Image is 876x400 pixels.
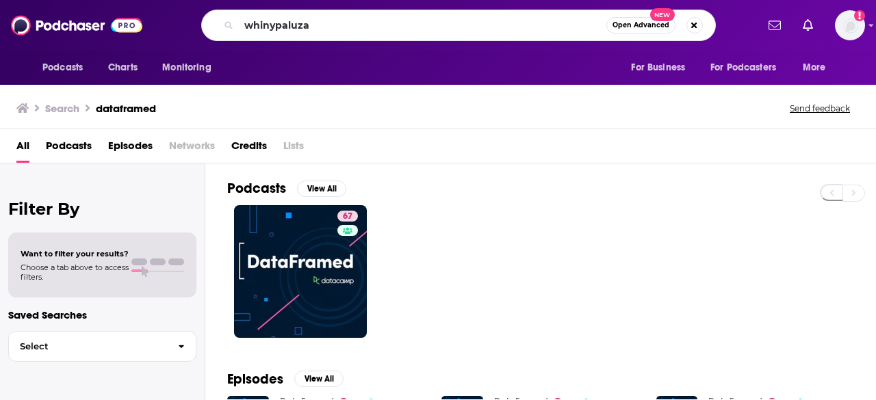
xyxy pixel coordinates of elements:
svg: Add a profile image [854,10,865,21]
a: Episodes [108,135,153,163]
h3: dataframed [96,102,156,115]
span: Select [9,342,167,351]
button: View All [297,181,346,197]
span: For Podcasters [710,58,776,77]
span: Networks [169,135,215,163]
span: Monitoring [162,58,211,77]
span: Choose a tab above to access filters. [21,263,129,282]
span: Podcasts [42,58,83,77]
a: 67 [337,211,358,222]
div: Search podcasts, credits, & more... [201,10,716,41]
span: Want to filter your results? [21,249,129,258]
button: open menu [701,55,796,81]
a: EpisodesView All [227,371,344,388]
button: open menu [793,55,843,81]
input: Search podcasts, credits, & more... [239,14,606,36]
button: Open AdvancedNew [606,17,675,34]
a: Credits [231,135,267,163]
a: PodcastsView All [227,180,346,197]
span: Charts [108,58,138,77]
button: Select [8,331,196,362]
button: open menu [33,55,101,81]
img: Podchaser - Follow, Share and Rate Podcasts [11,12,142,38]
button: Send feedback [786,103,854,114]
h2: Filter By [8,199,196,219]
span: Lists [283,135,304,163]
span: Logged in as megcassidy [835,10,865,40]
a: All [16,135,29,163]
a: Show notifications dropdown [763,14,786,37]
a: Show notifications dropdown [797,14,819,37]
img: User Profile [835,10,865,40]
h2: Episodes [227,371,283,388]
h2: Podcasts [227,180,286,197]
a: Podcasts [46,135,92,163]
a: 67 [234,205,367,338]
span: For Business [631,58,685,77]
span: New [650,8,675,21]
span: Open Advanced [613,22,669,29]
button: View All [294,371,344,387]
a: Charts [99,55,146,81]
span: More [803,58,826,77]
button: open menu [621,55,702,81]
button: Show profile menu [835,10,865,40]
p: Saved Searches [8,308,196,321]
h3: Search [45,102,79,115]
span: 67 [343,210,352,224]
button: open menu [153,55,229,81]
